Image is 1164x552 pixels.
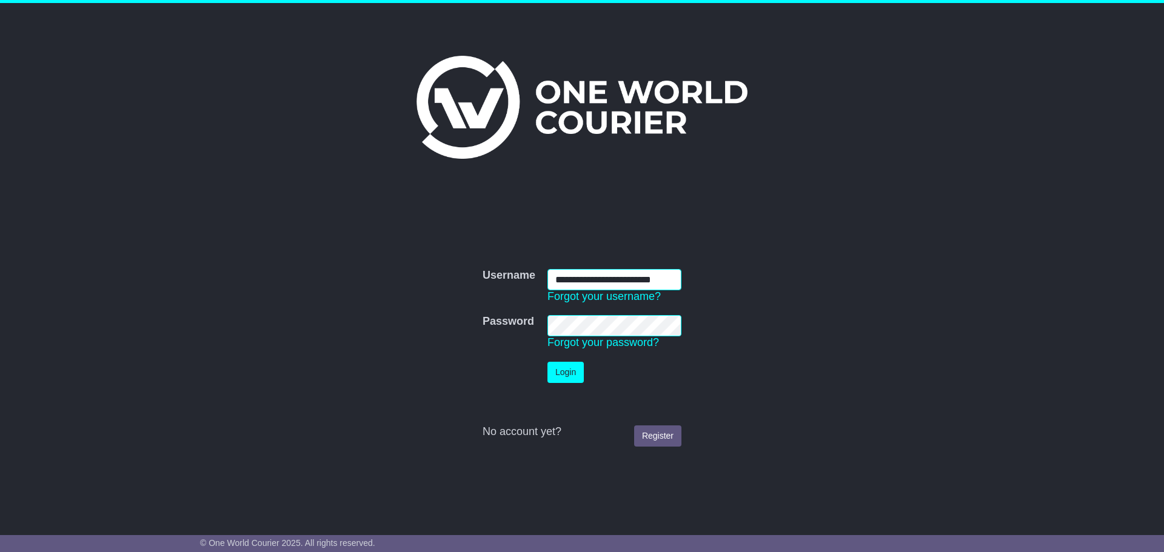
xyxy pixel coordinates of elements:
[483,315,534,328] label: Password
[416,56,748,159] img: One World
[547,362,584,383] button: Login
[483,425,681,439] div: No account yet?
[547,336,659,348] a: Forgot your password?
[200,538,375,548] span: © One World Courier 2025. All rights reserved.
[634,425,681,447] a: Register
[483,269,535,282] label: Username
[547,290,661,302] a: Forgot your username?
